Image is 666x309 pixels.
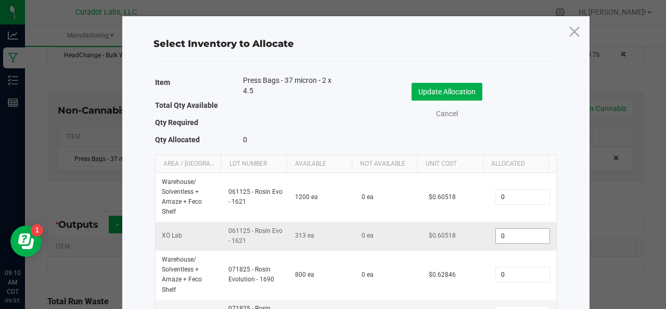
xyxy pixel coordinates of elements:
[153,38,294,50] span: Select Inventory to Allocate
[156,155,221,173] th: Area / [GEOGRAPHIC_DATA]
[295,193,318,201] span: 1200 ea
[243,135,247,144] span: 0
[31,224,43,237] iframe: Resource center unread badge
[295,232,314,239] span: 313 ea
[221,155,286,173] th: Lot Number
[429,193,456,201] span: $0.60518
[362,271,374,278] span: 0 ea
[286,155,352,173] th: Available
[155,75,170,90] label: Item
[162,178,202,216] span: Warehouse / Solventless + Amaze + Feco Shelf
[155,132,200,147] label: Qty Allocated
[295,271,314,278] span: 800 ea
[417,155,483,173] th: Unit Cost
[162,232,182,239] span: XO Lab
[155,115,198,130] label: Qty Required
[243,75,340,96] span: Press Bags - 37 micron - 2 x 4.5
[222,251,289,300] td: 071825 - Rosin Evolution - 1690
[10,226,42,257] iframe: Resource center
[483,155,548,173] th: Allocated
[222,173,289,222] td: 061125 - Rosin Evo - 1621
[162,256,202,293] span: Warehouse / Solventless + Amaze + Feco Shelf
[429,232,456,239] span: $0.60518
[412,83,482,101] button: Update Allocation
[362,232,374,239] span: 0 ea
[426,108,468,119] a: Cancel
[155,98,218,113] label: Total Qty Available
[222,222,289,251] td: 061125 - Rosin Evo - 1621
[429,271,456,278] span: $0.62846
[352,155,417,173] th: Not Available
[362,193,374,201] span: 0 ea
